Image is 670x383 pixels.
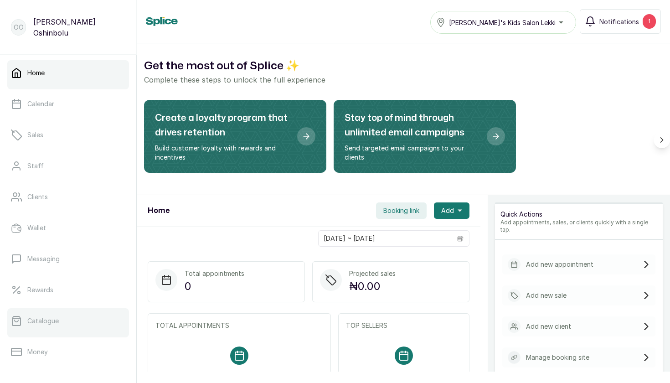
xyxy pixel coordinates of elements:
[27,285,53,295] p: Rewards
[144,100,326,173] div: Create a loyalty program that drives retention
[144,74,663,85] p: Complete these steps to unlock the full experience
[457,235,464,242] svg: calendar
[7,308,129,334] a: Catalogue
[7,122,129,148] a: Sales
[27,223,46,233] p: Wallet
[430,11,576,34] button: [PERSON_NAME]'s Kids Salon Lekki
[319,231,452,246] input: Select date
[376,202,427,219] button: Booking link
[27,316,59,326] p: Catalogue
[349,278,396,295] p: ₦0.00
[27,192,48,202] p: Clients
[7,246,129,272] a: Messaging
[500,210,657,219] p: Quick Actions
[7,339,129,365] a: Money
[155,144,290,162] p: Build customer loyalty with rewards and incentives
[345,111,479,140] h2: Stay top of mind through unlimited email campaigns
[383,206,419,215] span: Booking link
[580,9,661,34] button: Notifications1
[449,18,556,27] span: [PERSON_NAME]'s Kids Salon Lekki
[27,161,44,171] p: Staff
[27,347,48,357] p: Money
[346,321,462,330] p: TOP SELLERS
[434,202,469,219] button: Add
[7,91,129,117] a: Calendar
[7,277,129,303] a: Rewards
[7,215,129,241] a: Wallet
[334,100,516,173] div: Stay top of mind through unlimited email campaigns
[27,99,54,109] p: Calendar
[185,278,244,295] p: 0
[148,205,170,216] h1: Home
[27,254,60,264] p: Messaging
[7,184,129,210] a: Clients
[155,111,290,140] h2: Create a loyalty program that drives retention
[599,17,639,26] span: Notifications
[155,321,323,330] p: TOTAL APPOINTMENTS
[14,23,24,32] p: OO
[7,153,129,179] a: Staff
[526,353,589,362] p: Manage booking site
[349,269,396,278] p: Projected sales
[27,130,43,140] p: Sales
[441,206,454,215] span: Add
[526,322,571,331] p: Add new client
[144,58,663,74] h2: Get the most out of Splice ✨
[185,269,244,278] p: Total appointments
[345,144,479,162] p: Send targeted email campaigns to your clients
[500,219,657,233] p: Add appointments, sales, or clients quickly with a single tap.
[526,291,567,300] p: Add new sale
[526,260,593,269] p: Add new appointment
[654,132,670,148] button: Scroll right
[27,68,45,78] p: Home
[33,16,125,38] p: [PERSON_NAME] Oshinbolu
[7,60,129,86] a: Home
[643,14,656,29] div: 1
